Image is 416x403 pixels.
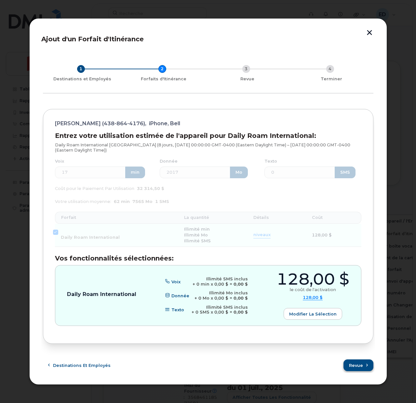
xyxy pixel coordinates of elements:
span: + 0 Mo x [195,296,213,301]
span: + 0 min x [193,282,213,287]
div: le coût de l'activation [290,287,336,292]
span: Voix [171,279,181,284]
span: + 0 SMS x [192,310,213,315]
div: Illimité SMS inclus [192,305,248,310]
b: 0,00 $ [234,310,248,315]
b: 0,00 $ [234,282,248,287]
div: Illimité SMS inclus [193,276,248,282]
div: 4 [326,65,334,73]
p: Daily Roam International [GEOGRAPHIC_DATA] (8 jours, [DATE] 00:00:00 GMT-0400 (Eastern Daylight T... [55,142,361,153]
span: Texto [171,307,184,312]
span: Destinations et Employés [53,362,111,369]
summary: 128,00 $ [303,295,323,301]
h3: Vos fonctionnalités sélectionnées: [55,255,361,262]
span: 0,00 $ = [214,282,232,287]
div: Destinations et Employés [46,76,119,82]
div: 3 [242,65,250,73]
div: Revue [208,76,287,82]
span: Ajout d'un Forfait d'Itinérance [41,35,144,43]
p: Daily Roam International [67,292,136,297]
div: Terminer [292,76,371,82]
span: [PERSON_NAME] (438-864-4176), [55,121,146,126]
div: 128,00 $ [276,271,349,287]
span: Modifier la sélection [289,311,337,317]
span: Revue [349,362,363,369]
h3: Entrez votre utilisation estimée de l'appareil pour Daily Roam International: [55,132,361,139]
span: iPhone, Bell [149,121,180,126]
button: Destinations et Employés [43,359,116,371]
span: 0,00 $ = [214,296,232,301]
button: Revue [343,359,373,371]
b: 0,00 $ [234,296,248,301]
span: 0,00 $ = [214,310,232,315]
div: Illimité Mo inclus [195,290,248,296]
button: Modifier la sélection [284,308,342,320]
span: Donnée [171,293,189,298]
